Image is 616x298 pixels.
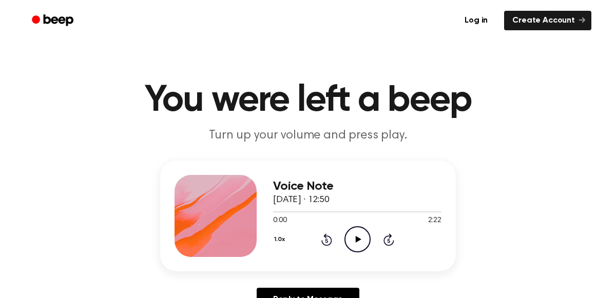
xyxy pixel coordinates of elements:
span: [DATE] · 12:50 [273,195,330,205]
span: 0:00 [273,215,286,226]
button: 1.0x [273,231,288,248]
h1: You were left a beep [45,82,571,119]
a: Create Account [504,11,591,30]
a: Log in [454,9,498,32]
a: Beep [25,11,83,31]
p: Turn up your volume and press play. [111,127,505,144]
span: 2:22 [428,215,441,226]
h3: Voice Note [273,180,441,193]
